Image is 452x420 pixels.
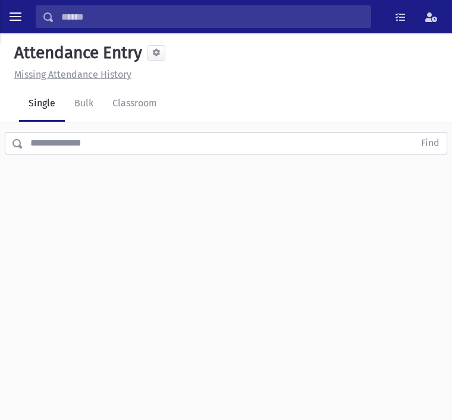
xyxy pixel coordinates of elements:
input: Search [54,5,371,28]
a: Missing Attendance History [10,69,131,80]
button: Find [414,132,447,154]
h5: Attendance Entry [10,43,142,63]
u: Missing Attendance History [14,69,131,80]
a: Single [19,87,65,122]
a: Bulk [65,87,103,122]
a: Classroom [103,87,167,122]
button: toggle menu [5,6,26,27]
